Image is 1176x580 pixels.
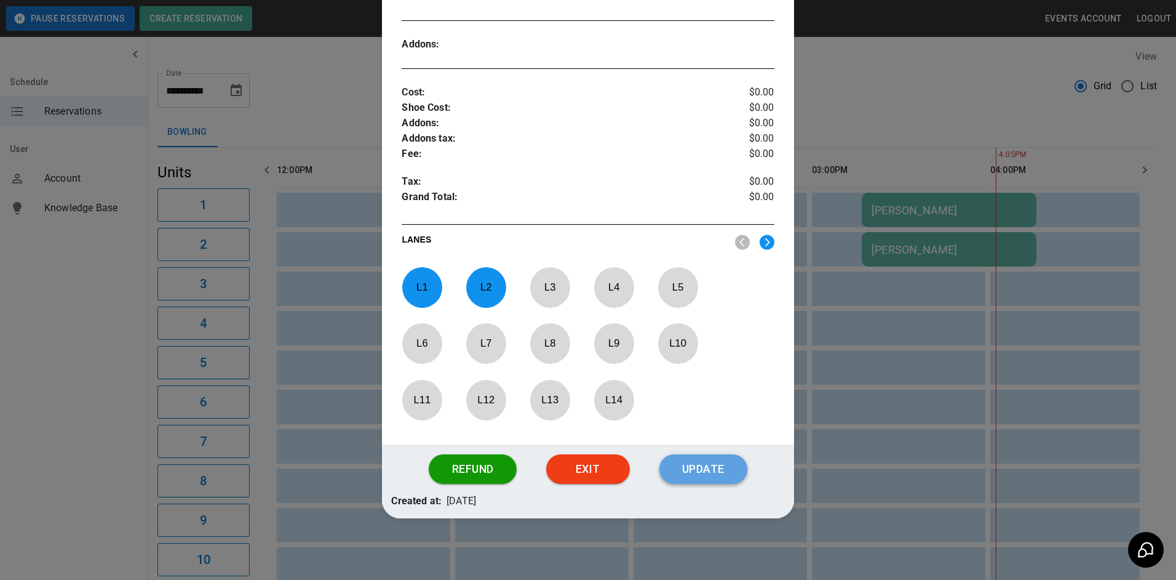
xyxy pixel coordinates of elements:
p: Addons : [402,37,495,52]
p: L 9 [594,329,634,358]
p: L 12 [466,385,506,414]
p: $0.00 [712,85,774,100]
p: L 2 [466,273,506,302]
button: Update [659,454,747,484]
p: Addons : [402,116,712,131]
p: L 10 [658,329,698,358]
p: $0.00 [712,116,774,131]
p: L 6 [402,329,442,358]
p: $0.00 [712,131,774,147]
p: $0.00 [712,190,774,208]
p: L 1 [402,273,442,302]
p: Fee : [402,147,712,162]
p: Addons tax : [402,131,712,147]
button: Exit [546,454,630,484]
button: Refund [429,454,516,484]
img: right.svg [760,235,774,250]
p: LANES [402,233,725,251]
p: $0.00 [712,100,774,116]
p: L 11 [402,385,442,414]
img: nav_left.svg [735,235,750,250]
p: Tax : [402,174,712,190]
p: [DATE] [447,494,476,509]
p: $0.00 [712,174,774,190]
p: $0.00 [712,147,774,162]
p: L 14 [594,385,634,414]
p: L 3 [530,273,570,302]
p: L 13 [530,385,570,414]
p: L 7 [466,329,506,358]
p: Created at: [391,494,442,509]
p: L 8 [530,329,570,358]
p: Grand Total : [402,190,712,208]
p: L 4 [594,273,634,302]
p: L 5 [658,273,698,302]
p: Shoe Cost : [402,100,712,116]
p: Cost : [402,85,712,100]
